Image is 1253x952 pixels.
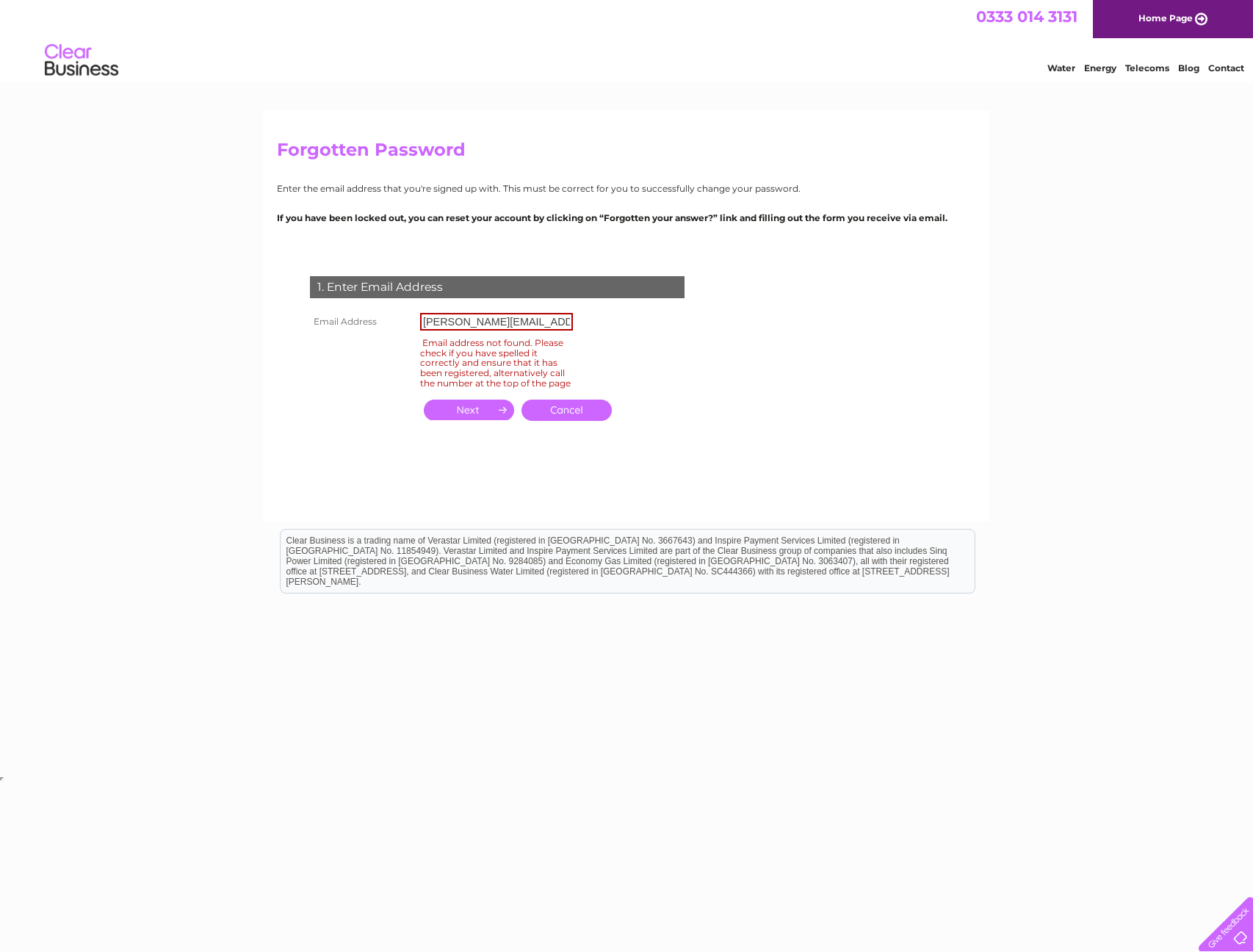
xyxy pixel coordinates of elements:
[306,309,416,334] th: Email Address
[277,140,976,167] h2: Forgotten Password
[44,38,119,83] img: logo.png
[1084,62,1116,73] a: Energy
[1178,62,1199,73] a: Blog
[310,276,685,298] div: 1. Enter Email Address
[1047,62,1075,73] a: Water
[277,211,976,225] p: If you have been locked out, you can reset your account by clicking on “Forgotten your answer?” l...
[1125,62,1169,73] a: Telecoms
[1208,62,1244,73] a: Contact
[976,7,1077,26] a: 0333 014 3131
[521,400,612,421] a: Cancel
[281,8,975,71] div: Clear Business is a trading name of Verastar Limited (registered in [GEOGRAPHIC_DATA] No. 3667643...
[420,335,573,391] div: Email address not found. Please check if you have spelled it correctly and ensure that it has bee...
[277,181,976,195] p: Enter the email address that you're signed up with. This must be correct for you to successfully ...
